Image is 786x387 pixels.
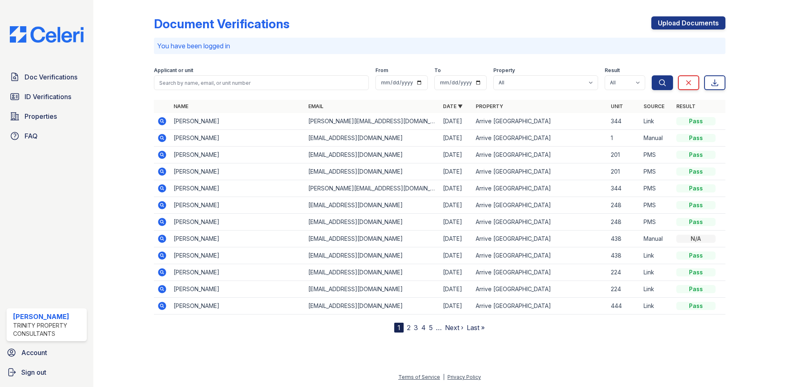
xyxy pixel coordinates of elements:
td: 201 [608,147,640,163]
td: [PERSON_NAME] [170,214,305,231]
div: [PERSON_NAME] [13,312,84,321]
td: [PERSON_NAME][EMAIL_ADDRESS][DOMAIN_NAME] [305,180,440,197]
td: [DATE] [440,163,472,180]
td: 444 [608,298,640,315]
td: [EMAIL_ADDRESS][DOMAIN_NAME] [305,214,440,231]
td: PMS [640,180,673,197]
input: Search by name, email, or unit number [154,75,369,90]
td: 438 [608,247,640,264]
a: Last » [467,324,485,332]
td: [PERSON_NAME] [170,231,305,247]
td: [DATE] [440,247,472,264]
td: [DATE] [440,180,472,197]
td: [DATE] [440,130,472,147]
span: ID Verifications [25,92,71,102]
a: Next › [445,324,463,332]
div: Pass [676,268,716,276]
td: [EMAIL_ADDRESS][DOMAIN_NAME] [305,264,440,281]
div: N/A [676,235,716,243]
a: Properties [7,108,87,124]
td: PMS [640,147,673,163]
label: Applicant or unit [154,67,193,74]
td: [EMAIL_ADDRESS][DOMAIN_NAME] [305,197,440,214]
a: Upload Documents [651,16,725,29]
td: 224 [608,264,640,281]
a: Terms of Service [398,374,440,380]
td: [DATE] [440,214,472,231]
td: Link [640,113,673,130]
td: Manual [640,231,673,247]
a: ID Verifications [7,88,87,105]
td: [DATE] [440,231,472,247]
td: [EMAIL_ADDRESS][DOMAIN_NAME] [305,130,440,147]
a: 5 [429,324,433,332]
td: Arrive [GEOGRAPHIC_DATA] [472,113,607,130]
div: Document Verifications [154,16,289,31]
td: [DATE] [440,281,472,298]
td: Arrive [GEOGRAPHIC_DATA] [472,264,607,281]
td: Arrive [GEOGRAPHIC_DATA] [472,180,607,197]
td: Arrive [GEOGRAPHIC_DATA] [472,147,607,163]
a: 4 [421,324,426,332]
td: Link [640,281,673,298]
td: 248 [608,214,640,231]
td: PMS [640,197,673,214]
td: [PERSON_NAME] [170,147,305,163]
span: FAQ [25,131,38,141]
label: Property [493,67,515,74]
a: Email [308,103,323,109]
div: Pass [676,201,716,209]
div: Pass [676,117,716,125]
td: Arrive [GEOGRAPHIC_DATA] [472,214,607,231]
a: Source [644,103,664,109]
div: Pass [676,218,716,226]
div: 1 [394,323,404,333]
td: 344 [608,113,640,130]
span: … [436,323,442,333]
span: Doc Verifications [25,72,77,82]
td: 438 [608,231,640,247]
td: [PERSON_NAME] [170,163,305,180]
td: [DATE] [440,197,472,214]
div: | [443,374,445,380]
a: Unit [611,103,623,109]
td: [PERSON_NAME] [170,180,305,197]
td: 201 [608,163,640,180]
td: Arrive [GEOGRAPHIC_DATA] [472,231,607,247]
td: 248 [608,197,640,214]
label: From [375,67,388,74]
label: Result [605,67,620,74]
td: Arrive [GEOGRAPHIC_DATA] [472,197,607,214]
td: Arrive [GEOGRAPHIC_DATA] [472,130,607,147]
div: Pass [676,285,716,293]
a: Property [476,103,503,109]
td: Link [640,298,673,315]
a: Sign out [3,364,90,380]
td: Link [640,264,673,281]
td: [EMAIL_ADDRESS][DOMAIN_NAME] [305,281,440,298]
td: [PERSON_NAME] [170,247,305,264]
td: [DATE] [440,147,472,163]
img: CE_Logo_Blue-a8612792a0a2168367f1c8372b55b34899dd931a85d93a1a3d3e32e68fde9ad4.png [3,26,90,43]
div: Pass [676,184,716,192]
td: 344 [608,180,640,197]
td: [PERSON_NAME] [170,264,305,281]
div: Pass [676,167,716,176]
div: Pass [676,151,716,159]
td: [EMAIL_ADDRESS][DOMAIN_NAME] [305,231,440,247]
a: Date ▼ [443,103,463,109]
div: Pass [676,134,716,142]
td: [DATE] [440,113,472,130]
td: Link [640,247,673,264]
td: [PERSON_NAME] [170,298,305,315]
td: [DATE] [440,298,472,315]
label: To [434,67,441,74]
a: 2 [407,324,411,332]
a: Privacy Policy [447,374,481,380]
p: You have been logged in [157,41,722,51]
td: Arrive [GEOGRAPHIC_DATA] [472,247,607,264]
div: Trinity Property Consultants [13,321,84,338]
td: [EMAIL_ADDRESS][DOMAIN_NAME] [305,147,440,163]
td: Manual [640,130,673,147]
